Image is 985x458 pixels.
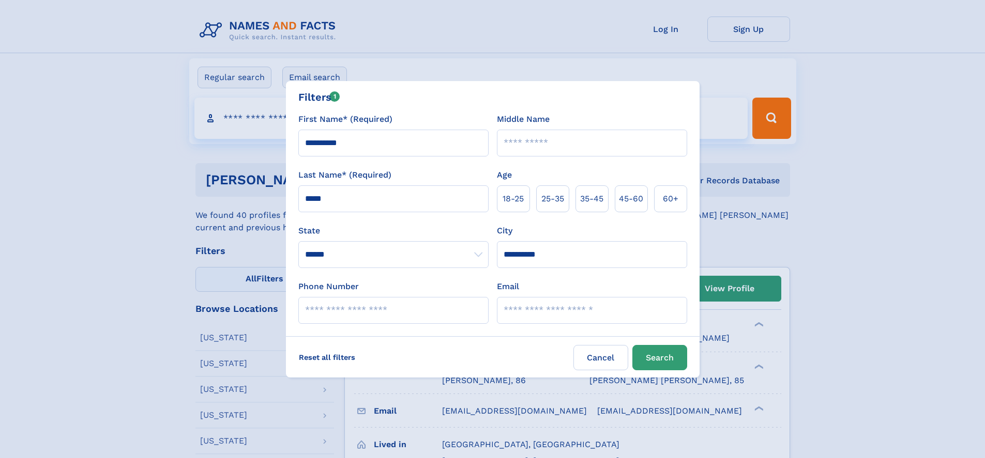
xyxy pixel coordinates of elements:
[298,280,359,293] label: Phone Number
[292,345,362,370] label: Reset all filters
[503,193,524,205] span: 18‑25
[580,193,603,205] span: 35‑45
[298,169,391,181] label: Last Name* (Required)
[497,225,512,237] label: City
[663,193,678,205] span: 60+
[298,113,392,125] label: First Name* (Required)
[541,193,564,205] span: 25‑35
[298,225,489,237] label: State
[298,89,340,105] div: Filters
[573,345,628,370] label: Cancel
[497,113,550,125] label: Middle Name
[497,280,519,293] label: Email
[497,169,512,181] label: Age
[619,193,643,205] span: 45‑60
[632,345,687,370] button: Search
